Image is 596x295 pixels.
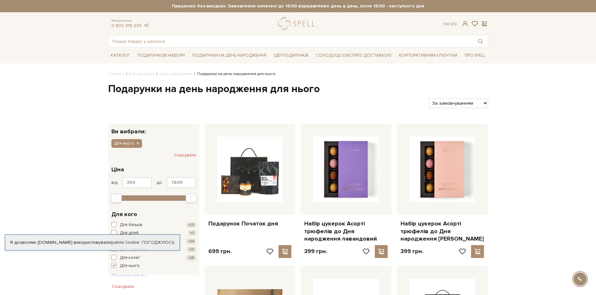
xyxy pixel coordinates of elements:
button: Для нього [111,263,196,269]
h1: Подарунки на день народження для нього [108,82,488,96]
span: Для колег [120,255,140,261]
span: до [156,180,162,186]
li: Подарунки на день народження для нього [193,71,276,77]
div: Max [186,194,197,203]
p: 699 грн. [208,248,232,255]
input: Ціна [167,177,196,188]
div: Ви вибрали: [108,124,199,134]
button: Для дітей +3 [111,230,196,236]
span: Показати ще 6 [111,273,147,278]
a: Вся продукція [129,71,155,76]
p: 399 грн. [304,248,327,255]
a: Набір цукерок Асорті трюфелів до Дня народження [PERSON_NAME] [401,220,484,243]
a: Головна [108,71,124,76]
button: Показати ще 6 [111,272,147,279]
a: Подарунки на День народження [190,51,269,61]
input: Ціна [122,177,152,188]
div: Ук [443,21,457,27]
a: 0 800 319 233 [111,23,141,28]
p: 399 грн. [401,248,423,255]
a: День народження [159,71,193,76]
a: Солодощі з експрес-доставкою [313,50,394,61]
div: Я дозволяю [DOMAIN_NAME] використовувати [5,240,180,245]
a: Ідеї подарунків [271,51,311,61]
a: Про Spell [462,51,488,61]
a: Погоджуюсь [142,240,175,245]
span: +34 [186,239,196,244]
a: En [451,21,457,27]
span: +3 [188,230,196,236]
div: Min [111,194,122,203]
button: Для нього [111,139,142,147]
button: Скасувати [108,281,138,292]
span: Для нього [120,263,140,269]
a: telegram [143,23,149,28]
button: Пошук товару у каталозі [473,35,488,47]
button: Скасувати [174,150,196,160]
a: Корпоративним клієнтам [396,51,460,61]
span: Для дітей [120,230,138,236]
span: Для кого [111,210,137,219]
span: Для батьків [120,222,142,228]
button: Для батьків +25 [111,222,196,228]
input: Пошук товару у каталозі [109,35,473,47]
span: від [111,180,118,186]
span: Консультація: [111,19,149,23]
span: | [449,21,449,27]
span: +31 [187,247,196,252]
span: Для нього [114,140,134,146]
a: Набір цукерок Асорті трюфелів до Дня народження лавандовий [304,220,388,243]
span: +25 [186,222,196,228]
button: Для колег +28 [111,255,196,261]
a: Каталог [108,51,133,61]
a: файли cookie [110,240,139,245]
span: Ціна [111,165,124,174]
a: Подарунок Початок дня [208,220,292,227]
strong: Працюємо без вихідних. Замовлення оплачені до 16:00 відправляємо день в день, після 16:00 - насту... [108,3,488,9]
a: logo [278,17,318,30]
a: Подарункові набори [135,51,187,61]
span: +28 [186,255,196,261]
